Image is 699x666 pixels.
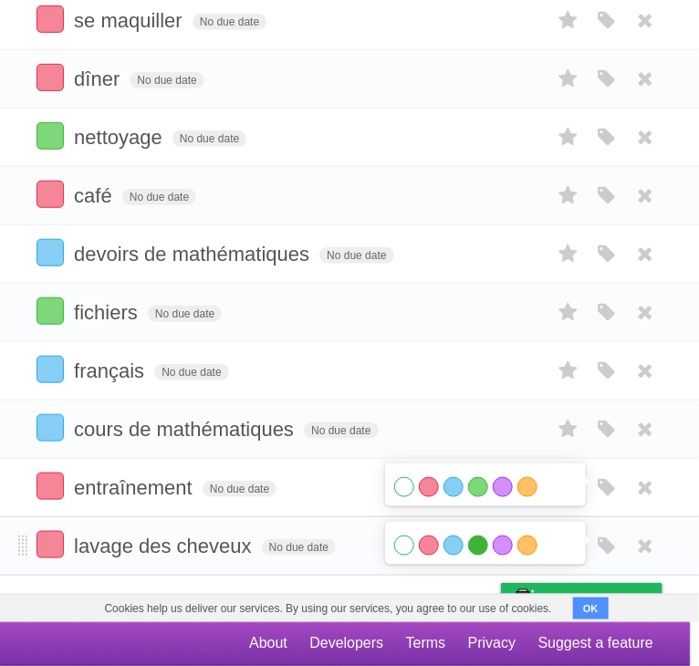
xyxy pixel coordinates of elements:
span: se maquiller [74,9,187,32]
a: Suggest a feature [538,627,653,661]
label: Done [37,181,64,208]
span: français [74,359,149,382]
a: Terms [406,627,446,661]
label: Purple [493,536,513,556]
a: Developers [309,627,383,661]
label: White [394,536,414,556]
label: Done [37,414,64,442]
span: No due date [154,364,228,380]
label: Done [37,531,64,558]
label: Star task [551,64,586,94]
label: Done [37,356,64,383]
label: Green [468,477,488,497]
span: No due date [193,14,266,30]
label: Done [37,297,64,325]
span: No due date [262,539,336,556]
label: White [394,477,414,497]
span: No due date [130,72,203,88]
span: dîner [74,68,124,90]
span: café [74,184,117,207]
img: Buy me a coffee [510,584,535,615]
span: Buy me a coffee [539,584,653,616]
span: devoirs de mathématiques [74,243,314,265]
span: lavage des cheveux [74,535,256,557]
label: Star task [551,356,586,386]
label: Purple [493,477,513,497]
label: Star task [551,122,586,152]
label: Red [419,477,439,497]
label: Star task [551,297,586,328]
span: No due date [319,247,393,264]
label: Done [37,239,64,266]
span: Cookies help us deliver our services. By using our services, you agree to our use of cookies. [86,595,569,622]
label: Star task [551,181,586,211]
label: Blue [443,536,464,556]
a: Privacy [468,627,516,661]
label: Red [419,536,439,556]
button: OK [573,598,609,619]
span: No due date [203,481,276,497]
span: fichiers [74,301,142,324]
span: cours de mathématiques [74,418,298,441]
a: About [249,627,287,661]
label: Orange [517,477,537,497]
label: Done [37,473,64,500]
span: entraînement [74,476,197,499]
label: Star task [551,5,586,36]
label: Done [37,5,64,33]
label: Star task [551,414,586,444]
span: No due date [148,306,222,322]
span: No due date [122,189,196,205]
span: No due date [172,130,246,147]
label: Green [468,536,488,556]
label: Done [37,64,64,91]
a: Buy me a coffee [501,583,662,617]
label: Star task [551,239,586,269]
label: Blue [443,477,464,497]
label: Orange [517,536,537,556]
span: No due date [304,422,378,439]
span: nettoyage [74,126,167,149]
label: Done [37,122,64,150]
